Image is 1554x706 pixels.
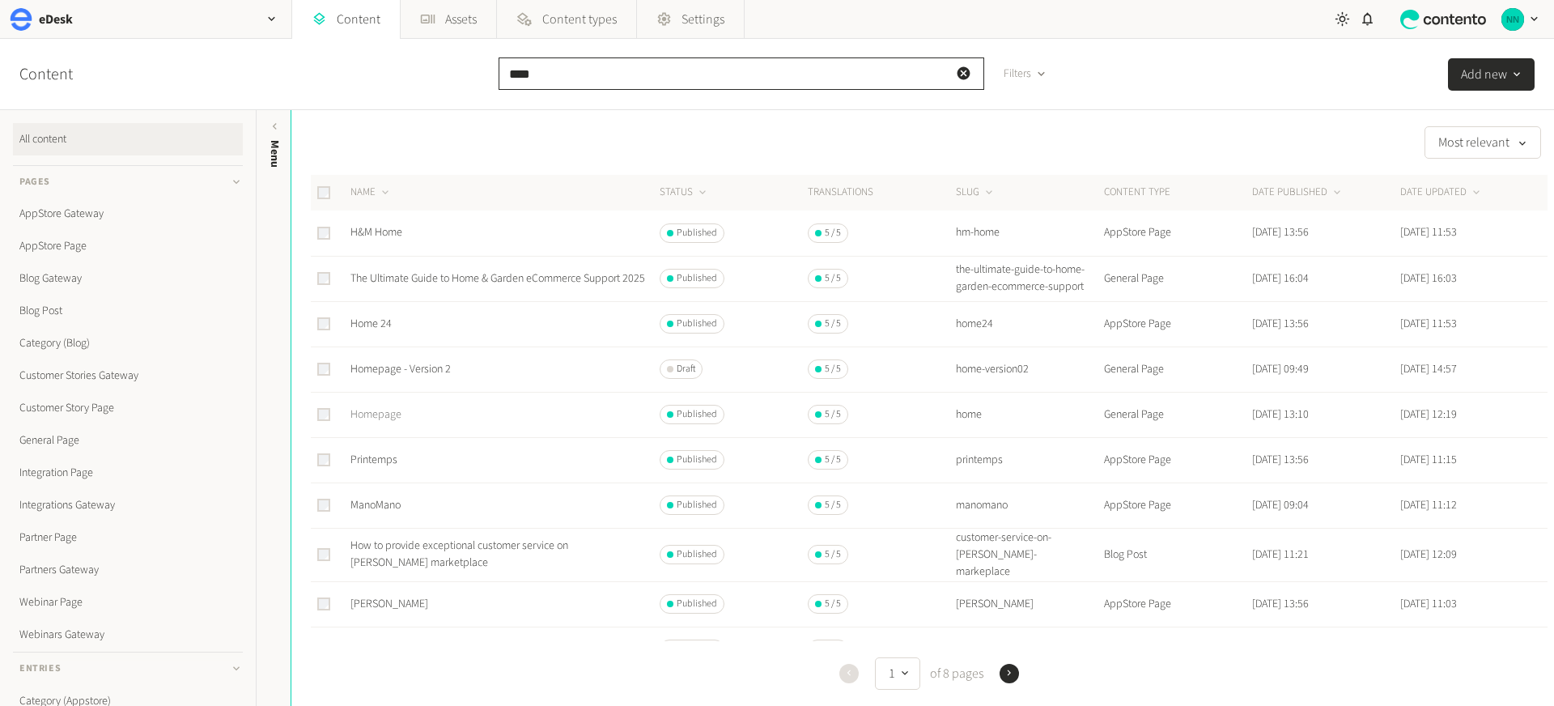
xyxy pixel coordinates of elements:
[19,175,50,189] span: Pages
[13,230,243,262] a: AppStore Page
[677,317,717,331] span: Published
[1501,8,1524,31] img: Nikola Nikolov
[13,327,243,359] a: Category (Blog)
[1448,58,1535,91] button: Add new
[955,347,1103,392] td: home-version02
[19,62,110,87] h2: Content
[1400,497,1457,513] time: [DATE] 11:12
[955,211,1103,256] td: hm-home
[350,361,451,377] a: Homepage - Version 2
[1252,316,1309,332] time: [DATE] 13:56
[1103,437,1251,483] td: AppStore Page
[350,497,401,513] a: ManoMano
[1400,547,1457,563] time: [DATE] 12:09
[13,123,243,155] a: All content
[13,521,243,554] a: Partner Page
[677,498,717,512] span: Published
[955,581,1103,627] td: [PERSON_NAME]
[13,457,243,489] a: Integration Page
[1103,211,1251,256] td: AppStore Page
[1400,316,1457,332] time: [DATE] 11:53
[1400,224,1457,240] time: [DATE] 11:53
[13,619,243,651] a: Webinars Gateway
[13,198,243,230] a: AppStore Gateway
[1103,581,1251,627] td: AppStore Page
[955,483,1103,528] td: manomano
[19,661,61,676] span: Entries
[350,316,392,332] a: Home 24
[955,392,1103,437] td: home
[1252,547,1309,563] time: [DATE] 11:21
[677,547,717,562] span: Published
[1103,483,1251,528] td: AppStore Page
[1252,406,1309,423] time: [DATE] 13:10
[266,140,283,168] span: Menu
[13,424,243,457] a: General Page
[350,538,568,571] a: How to provide exceptional customer service on [PERSON_NAME] marketplace
[955,528,1103,581] td: customer-service-on-[PERSON_NAME]-markeplace
[13,295,243,327] a: Blog Post
[1252,361,1309,377] time: [DATE] 09:49
[825,453,841,467] span: 5 / 5
[1424,126,1541,159] button: Most relevant
[10,8,32,31] img: eDesk
[1103,392,1251,437] td: General Page
[660,185,709,201] button: STATUS
[991,57,1059,90] button: Filters
[825,547,841,562] span: 5 / 5
[927,664,983,683] span: of 8 pages
[875,657,920,690] button: 1
[825,597,841,611] span: 5 / 5
[677,597,717,611] span: Published
[1252,224,1309,240] time: [DATE] 13:56
[13,554,243,586] a: Partners Gateway
[350,452,397,468] a: Printemps
[677,362,695,376] span: Draft
[1103,256,1251,301] td: General Page
[955,627,1103,672] td: philips
[825,498,841,512] span: 5 / 5
[1103,528,1251,581] td: Blog Post
[1252,452,1309,468] time: [DATE] 13:56
[825,407,841,422] span: 5 / 5
[1252,185,1344,201] button: DATE PUBLISHED
[956,185,996,201] button: SLUG
[1252,596,1309,612] time: [DATE] 13:56
[1103,301,1251,347] td: AppStore Page
[13,586,243,619] a: Webinar Page
[1103,347,1251,392] td: General Page
[677,453,717,467] span: Published
[350,596,428,612] a: [PERSON_NAME]
[807,175,955,211] th: Translations
[825,271,841,286] span: 5 / 5
[350,270,645,287] a: The Ultimate Guide to Home & Garden eCommerce Support 2025
[677,271,717,286] span: Published
[13,262,243,295] a: Blog Gateway
[677,407,717,422] span: Published
[955,301,1103,347] td: home24
[1400,452,1457,468] time: [DATE] 11:15
[350,224,402,240] a: H&M Home
[955,256,1103,301] td: the-ultimate-guide-to-home-garden-ecommerce-support
[1400,406,1457,423] time: [DATE] 12:19
[1004,66,1031,83] span: Filters
[825,226,841,240] span: 5 / 5
[1400,270,1457,287] time: [DATE] 16:03
[13,359,243,392] a: Customer Stories Gateway
[1400,361,1457,377] time: [DATE] 14:57
[1252,497,1309,513] time: [DATE] 09:04
[1103,627,1251,672] td: AppStore Page
[825,362,841,376] span: 5 / 5
[825,317,841,331] span: 5 / 5
[677,226,717,240] span: Published
[350,185,392,201] button: NAME
[1400,185,1483,201] button: DATE UPDATED
[1400,596,1457,612] time: [DATE] 11:03
[39,10,73,29] h2: eDesk
[13,489,243,521] a: Integrations Gateway
[13,392,243,424] a: Customer Story Page
[350,406,401,423] a: Homepage
[955,437,1103,483] td: printemps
